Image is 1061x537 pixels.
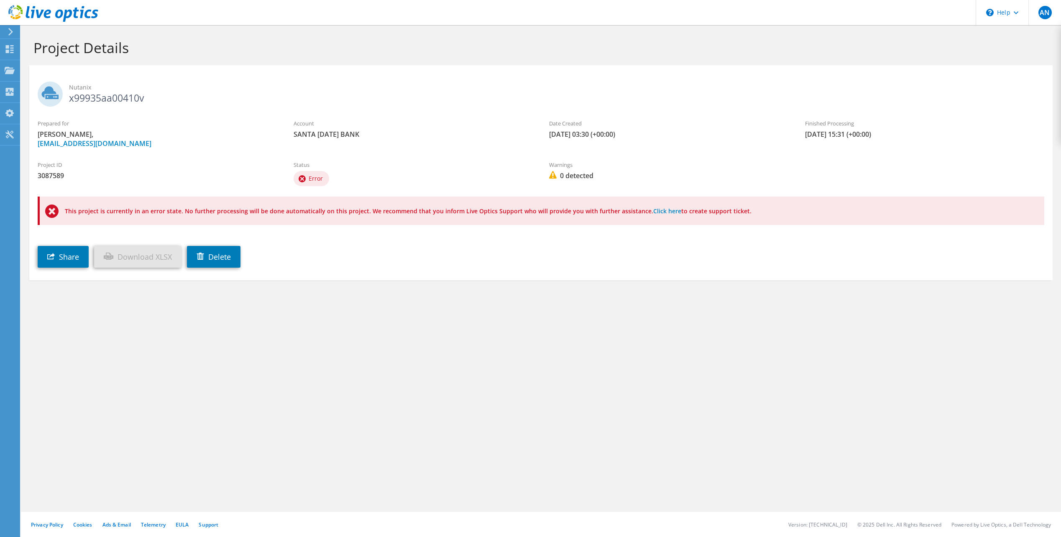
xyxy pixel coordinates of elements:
[788,521,847,528] li: Version: [TECHNICAL_ID]
[31,521,63,528] a: Privacy Policy
[94,246,182,268] a: Download XLSX
[187,246,240,268] a: Delete
[986,9,994,16] svg: \n
[1038,6,1052,19] span: AN
[653,207,681,215] a: Click here
[141,521,166,528] a: Telemetry
[73,521,92,528] a: Cookies
[549,130,788,139] span: [DATE] 03:30 (+00:00)
[38,130,277,148] span: [PERSON_NAME],
[549,119,788,128] label: Date Created
[951,521,1051,528] li: Powered by Live Optics, a Dell Technology
[38,171,277,180] span: 3087589
[294,161,533,169] label: Status
[65,207,1028,216] p: This project is currently in an error state. No further processing will be done automatically on ...
[38,161,277,169] label: Project ID
[38,139,151,148] a: [EMAIL_ADDRESS][DOMAIN_NAME]
[309,174,323,182] span: Error
[199,521,218,528] a: Support
[176,521,189,528] a: EULA
[549,161,788,169] label: Warnings
[549,171,788,180] span: 0 detected
[805,130,1044,139] span: [DATE] 15:31 (+00:00)
[69,83,1044,92] span: Nutanix
[805,119,1044,128] label: Finished Processing
[857,521,941,528] li: © 2025 Dell Inc. All Rights Reserved
[294,130,533,139] span: SANTA [DATE] BANK
[294,119,533,128] label: Account
[38,82,1044,102] h2: x99935aa00410v
[102,521,131,528] a: Ads & Email
[38,119,277,128] label: Prepared for
[38,246,89,268] a: Share
[33,39,1044,56] h1: Project Details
